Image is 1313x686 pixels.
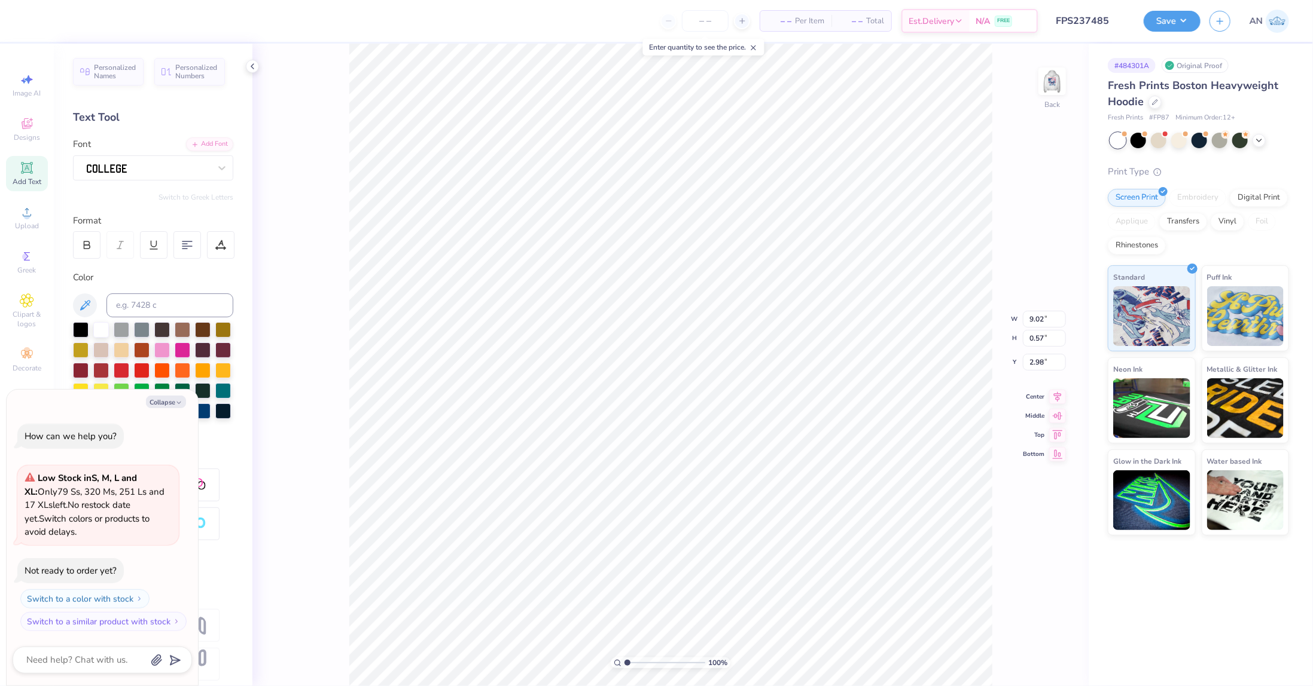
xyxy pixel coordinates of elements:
span: Minimum Order: 12 + [1175,113,1235,123]
label: Font [73,137,91,151]
span: FREE [997,17,1010,25]
div: Vinyl [1211,213,1244,231]
span: # FP87 [1149,113,1169,123]
span: 100 % [708,657,727,668]
span: Center [1023,393,1044,401]
img: Standard [1113,286,1190,346]
img: Water based Ink [1207,470,1284,530]
input: e.g. 7428 c [106,293,233,317]
img: Puff Ink [1207,286,1284,346]
div: Screen Print [1108,189,1166,207]
div: Back [1044,99,1060,110]
img: Arlo Noche [1266,10,1289,33]
span: – – [839,15,863,27]
span: Fresh Prints [1108,113,1143,123]
button: Switch to a similar product with stock [20,612,187,631]
span: Water based Ink [1207,455,1262,467]
img: Metallic & Glitter Ink [1207,378,1284,438]
input: – – [682,10,729,32]
span: Image AI [13,88,41,98]
img: Glow in the Dark Ink [1113,470,1190,530]
span: Fresh Prints Boston Heavyweight Hoodie [1108,78,1278,109]
div: Embroidery [1169,189,1226,207]
span: Upload [15,221,39,231]
span: – – [767,15,791,27]
span: Neon Ink [1113,363,1143,375]
img: Back [1040,69,1064,93]
div: Foil [1248,213,1276,231]
span: N/A [976,15,990,27]
div: Print Type [1108,165,1289,179]
img: Switch to a color with stock [136,595,143,602]
span: Designs [14,133,40,142]
button: Collapse [146,396,186,408]
span: Top [1023,431,1044,439]
button: Switch to Greek Letters [159,192,233,202]
div: Not ready to order yet? [25,565,117,577]
span: Clipart & logos [6,310,48,329]
div: Text Tool [73,109,233,125]
span: Glow in the Dark Ink [1113,455,1181,467]
span: Bottom [1023,450,1044,458]
div: Color [73,271,233,284]
span: Middle [1023,412,1044,420]
div: Format [73,214,234,228]
strong: Low Stock in S, M, L and XL : [25,472,137,498]
span: Add Text [13,177,41,186]
span: Standard [1113,271,1145,283]
div: Rhinestones [1108,237,1166,255]
div: How can we help you? [25,430,117,442]
span: Total [866,15,884,27]
span: Only 79 Ss, 320 Ms, 251 Ls and 17 XLs left. Switch colors or products to avoid delays. [25,472,164,538]
input: Untitled Design [1047,9,1135,33]
div: Applique [1108,213,1156,231]
span: Personalized Numbers [175,63,218,80]
div: # 484301A [1108,58,1156,73]
div: Add Font [186,137,233,151]
span: Metallic & Glitter Ink [1207,363,1278,375]
span: AN [1250,14,1263,28]
button: Switch to a color with stock [20,589,150,608]
img: Neon Ink [1113,378,1190,438]
span: Decorate [13,363,41,373]
span: No restock date yet. [25,499,130,525]
a: AN [1250,10,1289,33]
img: Switch to a similar product with stock [173,618,180,625]
span: Greek [18,265,36,275]
span: Puff Ink [1207,271,1232,283]
button: Save [1144,11,1201,32]
span: Per Item [795,15,824,27]
span: Personalized Names [94,63,136,80]
div: Enter quantity to see the price. [643,39,764,56]
div: Digital Print [1230,189,1288,207]
span: Est. Delivery [909,15,954,27]
div: Transfers [1159,213,1207,231]
div: Original Proof [1162,58,1229,73]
